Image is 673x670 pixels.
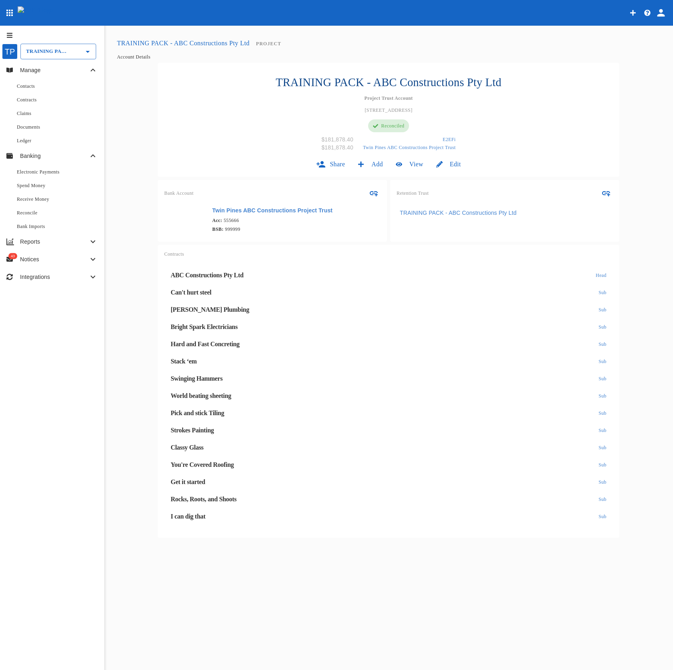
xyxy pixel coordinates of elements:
span: ABC Constructions Pty Ltd [171,272,244,278]
span: Sub [598,479,607,485]
span: Rocks, Roots, and Shoots [171,496,236,502]
p: Integrations [20,273,88,281]
p: Twin Pines ABC Constructions Project Trust [212,206,332,214]
span: 555666 [212,218,332,223]
a: Strokes PaintingSub [164,422,613,439]
a: World beating sheetingSub [164,387,613,404]
span: Stack ‘em [171,358,197,365]
div: Edit [430,155,467,174]
span: Swinging Hammers [171,375,223,382]
span: Connect Bank Feed [367,186,381,200]
span: Get it started [171,478,205,485]
p: Reports [20,238,88,246]
span: Strokes Painting [171,427,214,434]
span: Documents [17,124,40,130]
span: You're Covered Roofing [171,461,234,468]
a: Get it startedSub [164,473,613,490]
div: View [389,155,430,174]
span: Receive Money [17,196,49,202]
span: Retention Trust [397,190,429,196]
span: 999999 [212,226,332,232]
span: Share [330,159,345,169]
a: Bright Spark ElectriciansSub [164,318,613,335]
a: TRAINING PACK - ABC Constructions Pty Ltd [397,206,613,219]
input: TRAINING PACK - ABC Constructions Pty Ltd [24,47,70,56]
span: Spend Money [17,183,45,188]
span: Sub [598,445,607,450]
a: [PERSON_NAME] PlumbingSub [164,301,613,318]
b: Acc: [212,218,222,223]
p: TRAINING PACK - ABC Constructions Pty Ltd [400,209,516,217]
h4: TRAINING PACK - ABC Constructions Pty Ltd [276,76,501,89]
span: Twin Pines ABC Constructions Project Trust [363,145,456,150]
span: 43 [8,253,17,259]
span: Contacts [17,83,35,89]
span: Reconciled [381,123,405,129]
span: E2EFi [443,137,456,142]
span: Project Trust Account [364,95,413,101]
span: Sub [598,514,607,519]
p: Manage [20,66,88,74]
span: Sub [598,324,607,330]
span: Claims [17,111,31,116]
span: Project [256,41,281,46]
span: Bank Imports [17,224,45,229]
span: Sub [598,496,607,502]
a: Rocks, Roots, and ShootsSub [164,490,613,508]
a: Hard and Fast ConcretingSub [164,335,613,353]
span: Sub [598,393,607,399]
span: Ledger [17,138,31,143]
div: Share [310,155,351,174]
span: I can dig that [171,513,206,520]
span: Sub [598,410,607,416]
button: Open [82,46,93,57]
a: Pick and stick TilingSub [164,404,613,422]
span: [STREET_ADDRESS] [365,107,412,113]
span: Classy Glass [171,444,204,451]
span: Electronic Payments [17,169,60,175]
span: Can't hurt steel [171,289,212,296]
div: Add [351,155,389,174]
span: Reconcile [17,210,38,216]
span: [PERSON_NAME] Plumbing [171,306,249,313]
span: Contracts [17,97,37,103]
button: TRAINING PACK - ABC Constructions Pty Ltd [114,35,253,51]
p: $181,878.40 [321,135,353,143]
span: Head [596,272,607,278]
span: Bright Spark Electricians [171,323,238,330]
span: View [409,159,423,169]
span: Sub [598,428,607,433]
a: Swinging HammersSub [164,370,613,387]
div: TP [2,44,18,59]
p: $181,878.40 [321,143,353,151]
b: BSB: [212,226,224,232]
a: ABC Constructions Pty LtdHead [164,266,613,284]
span: Add [371,159,383,169]
span: Bank Account [164,190,193,196]
span: Sub [598,307,607,313]
span: Contracts [164,251,184,257]
a: I can dig thatSub [164,508,613,525]
a: Account Details [117,54,151,60]
p: Banking [20,152,88,160]
span: Sub [598,376,607,381]
button: Link RTA [599,186,613,200]
a: Classy GlassSub [164,439,613,456]
a: Can't hurt steelSub [164,284,613,301]
span: Sub [598,290,607,295]
span: Hard and Fast Concreting [171,341,240,347]
a: Stack ‘emSub [164,353,613,370]
a: You're Covered RoofingSub [164,456,613,473]
span: Sub [598,341,607,347]
nav: breadcrumb [117,54,660,60]
p: Notices [20,255,88,263]
span: Sub [598,462,607,468]
span: Edit [450,159,461,169]
span: Sub [598,359,607,364]
span: World beating sheeting [171,392,231,399]
span: Pick and stick Tiling [171,410,224,416]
